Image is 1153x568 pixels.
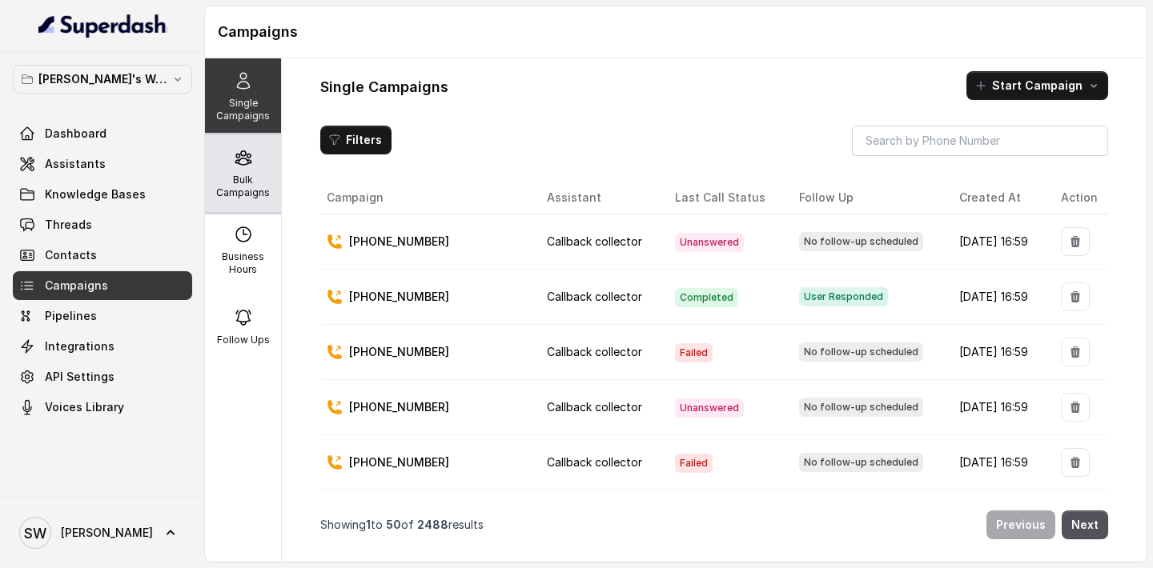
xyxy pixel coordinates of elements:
span: [PERSON_NAME] [61,525,153,541]
p: Showing to of results [320,517,484,533]
span: 1 [366,518,371,531]
span: 2488 [417,518,448,531]
nav: Pagination [320,501,1108,549]
p: Follow Ups [217,334,270,346]
text: SW [24,525,46,542]
span: Callback collector [547,345,642,358]
span: Pipelines [45,308,97,324]
a: Pipelines [13,302,192,330]
span: No follow-up scheduled [799,398,923,417]
h1: Campaigns [218,19,1134,45]
th: Created At [946,182,1048,214]
a: API Settings [13,362,192,391]
h1: Single Campaigns [320,74,448,100]
span: No follow-up scheduled [799,232,923,251]
p: [PHONE_NUMBER] [349,344,449,360]
input: Search by Phone Number [852,126,1108,156]
span: No follow-up scheduled [799,453,923,472]
span: Unanswered [675,398,744,418]
p: [PHONE_NUMBER] [349,289,449,305]
p: Business Hours [211,250,275,276]
span: Callback collector [547,290,642,303]
button: Previous [986,510,1055,539]
a: Knowledge Bases [13,180,192,209]
th: Last Call Status [662,182,786,214]
th: Campaign [320,182,534,214]
a: Assistants [13,150,192,178]
span: Integrations [45,338,114,354]
span: User Responded [799,287,888,306]
th: Follow Up [786,182,946,214]
td: [DATE] 16:59 [946,380,1048,435]
td: [DATE] 16:59 [946,214,1048,270]
span: Dashboard [45,126,106,142]
span: Assistants [45,156,106,172]
td: [DATE] 16:59 [946,490,1048,546]
span: 50 [386,518,401,531]
p: [PHONE_NUMBER] [349,454,449,470]
td: [DATE] 16:59 [946,325,1048,380]
span: Knowledge Bases [45,186,146,202]
th: Assistant [534,182,662,214]
span: Campaigns [45,278,108,294]
a: Dashboard [13,119,192,148]
span: Failed [675,343,713,362]
span: Failed [675,454,713,473]
th: Action [1048,182,1108,214]
span: Callback collector [547,455,642,469]
span: API Settings [45,369,114,385]
button: Next [1062,510,1108,539]
button: Filters [320,126,392,154]
p: [PHONE_NUMBER] [349,234,449,250]
td: [DATE] 16:59 [946,435,1048,490]
span: Completed [675,288,738,307]
p: [PERSON_NAME]'s Workspace [38,70,167,89]
span: Voices Library [45,399,124,415]
span: Threads [45,217,92,233]
a: Integrations [13,332,192,361]
span: Unanswered [675,233,744,252]
img: light.svg [38,13,167,38]
a: Voices Library [13,393,192,422]
p: [PHONE_NUMBER] [349,399,449,415]
p: Single Campaigns [211,97,275,122]
button: [PERSON_NAME]'s Workspace [13,65,192,94]
p: Bulk Campaigns [211,174,275,199]
td: [DATE] 16:59 [946,270,1048,325]
span: Callback collector [547,234,642,248]
span: Callback collector [547,400,642,414]
a: [PERSON_NAME] [13,510,192,555]
a: Threads [13,210,192,239]
a: Contacts [13,241,192,270]
button: Start Campaign [966,71,1108,100]
span: No follow-up scheduled [799,342,923,362]
a: Campaigns [13,271,192,300]
span: Contacts [45,247,97,263]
